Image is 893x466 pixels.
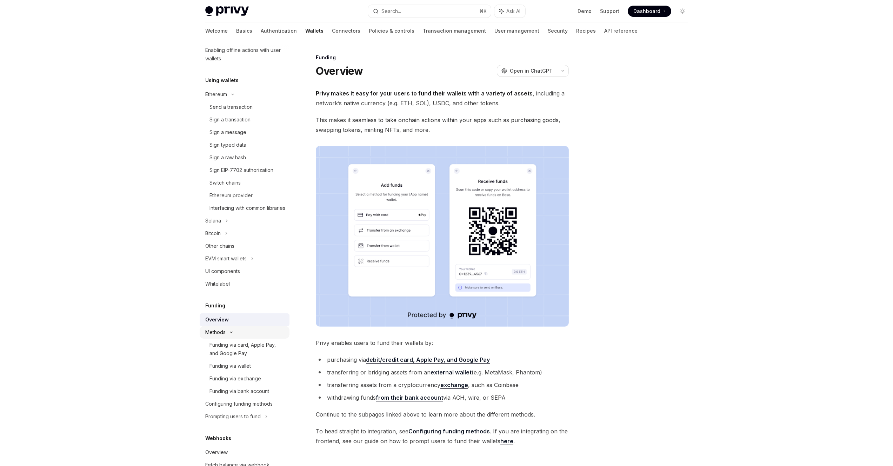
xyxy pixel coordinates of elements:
a: Ethereum provider [200,189,289,202]
div: Overview [205,448,228,457]
a: Support [600,8,619,15]
a: Funding via card, Apple Pay, and Google Pay [200,339,289,360]
div: Funding via wallet [209,362,251,370]
li: purchasing via [316,355,569,365]
a: Welcome [205,22,228,39]
a: UI components [200,265,289,278]
a: Policies & controls [369,22,414,39]
div: Funding via exchange [209,374,261,383]
a: API reference [604,22,638,39]
button: Ask AI [494,5,525,18]
a: Switch chains [200,177,289,189]
a: Sign a transaction [200,113,289,126]
span: ⌘ K [479,8,487,14]
a: Recipes [576,22,596,39]
div: UI components [205,267,240,275]
div: Interfacing with common libraries [209,204,285,212]
a: Sign EIP-7702 authorization [200,164,289,177]
a: Wallets [305,22,324,39]
li: transferring or bridging assets from an (e.g. MetaMask, Phantom) [316,367,569,377]
a: Other chains [200,240,289,252]
a: debit/credit card, Apple Pay, and Google Pay [366,356,490,364]
a: Transaction management [423,22,486,39]
div: Overview [205,315,229,324]
span: To head straight to integration, see . If you are integrating on the frontend, see our guide on h... [316,426,569,446]
a: Security [548,22,568,39]
a: Funding via exchange [200,372,289,385]
div: Whitelabel [205,280,230,288]
a: Dashboard [628,6,671,17]
div: Funding [316,54,569,61]
a: from their bank account [376,394,443,401]
span: This makes it seamless to take onchain actions within your apps such as purchasing goods, swappin... [316,115,569,135]
a: Enabling offline actions with user wallets [200,44,289,65]
a: exchange [440,381,468,389]
img: light logo [205,6,249,16]
a: Connectors [332,22,360,39]
li: transferring assets from a cryptocurrency , such as Coinbase [316,380,569,390]
div: Sign a message [209,128,246,137]
div: Solana [205,217,221,225]
a: Sign typed data [200,139,289,151]
li: withdrawing funds via ACH, wire, or SEPA [316,393,569,402]
div: Send a transaction [209,103,253,111]
div: Prompting users to fund [205,412,261,421]
div: Funding via card, Apple Pay, and Google Pay [209,341,285,358]
img: images/Funding.png [316,146,569,327]
div: Ethereum provider [209,191,253,200]
div: EVM smart wallets [205,254,247,263]
div: Enabling offline actions with user wallets [205,46,285,63]
a: Authentication [261,22,297,39]
button: Search...⌘K [368,5,491,18]
div: Switch chains [209,179,241,187]
span: Continue to the subpages linked above to learn more about the different methods. [316,410,569,419]
button: Toggle dark mode [677,6,688,17]
div: Sign EIP-7702 authorization [209,166,273,174]
a: Sign a raw hash [200,151,289,164]
a: Overview [200,313,289,326]
a: Send a transaction [200,101,289,113]
h5: Funding [205,301,225,310]
div: Sign a transaction [209,115,251,124]
a: User management [494,22,539,39]
strong: debit/credit card, Apple Pay, and Google Pay [366,356,490,363]
a: Funding via wallet [200,360,289,372]
div: Methods [205,328,226,337]
strong: Privy makes it easy for your users to fund their wallets with a variety of assets [316,90,533,97]
h5: Webhooks [205,434,231,442]
button: Open in ChatGPT [497,65,557,77]
div: Sign a raw hash [209,153,246,162]
div: Configuring funding methods [205,400,273,408]
a: Overview [200,446,289,459]
span: Ask AI [506,8,520,15]
h1: Overview [316,65,363,77]
div: Funding via bank account [209,387,269,395]
h5: Using wallets [205,76,239,85]
span: , including a network’s native currency (e.g. ETH, SOL), USDC, and other tokens. [316,88,569,108]
div: Bitcoin [205,229,221,238]
div: Sign typed data [209,141,246,149]
a: Sign a message [200,126,289,139]
a: Configuring funding methods [200,398,289,410]
div: Search... [381,7,401,15]
a: external wallet [431,369,472,376]
a: Whitelabel [200,278,289,290]
div: Other chains [205,242,234,250]
span: Privy enables users to fund their wallets by: [316,338,569,348]
span: Open in ChatGPT [510,67,553,74]
div: Ethereum [205,90,227,99]
a: Basics [236,22,252,39]
a: Configuring funding methods [408,428,490,435]
a: Demo [578,8,592,15]
a: Funding via bank account [200,385,289,398]
span: Dashboard [633,8,660,15]
a: here [500,438,513,445]
a: Interfacing with common libraries [200,202,289,214]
